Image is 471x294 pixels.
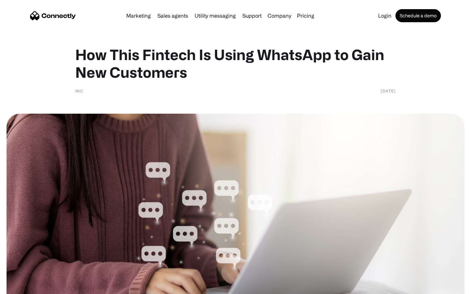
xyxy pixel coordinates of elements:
[240,13,264,18] a: Support
[381,88,396,94] div: [DATE]
[75,46,396,81] h1: How This Fintech Is Using WhatsApp to Gain New Customers
[294,13,317,18] a: Pricing
[375,13,394,18] a: Login
[124,13,153,18] a: Marketing
[155,13,191,18] a: Sales agents
[192,13,238,18] a: Utility messaging
[75,88,83,94] div: INC
[395,9,441,22] a: Schedule a demo
[268,11,291,20] div: Company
